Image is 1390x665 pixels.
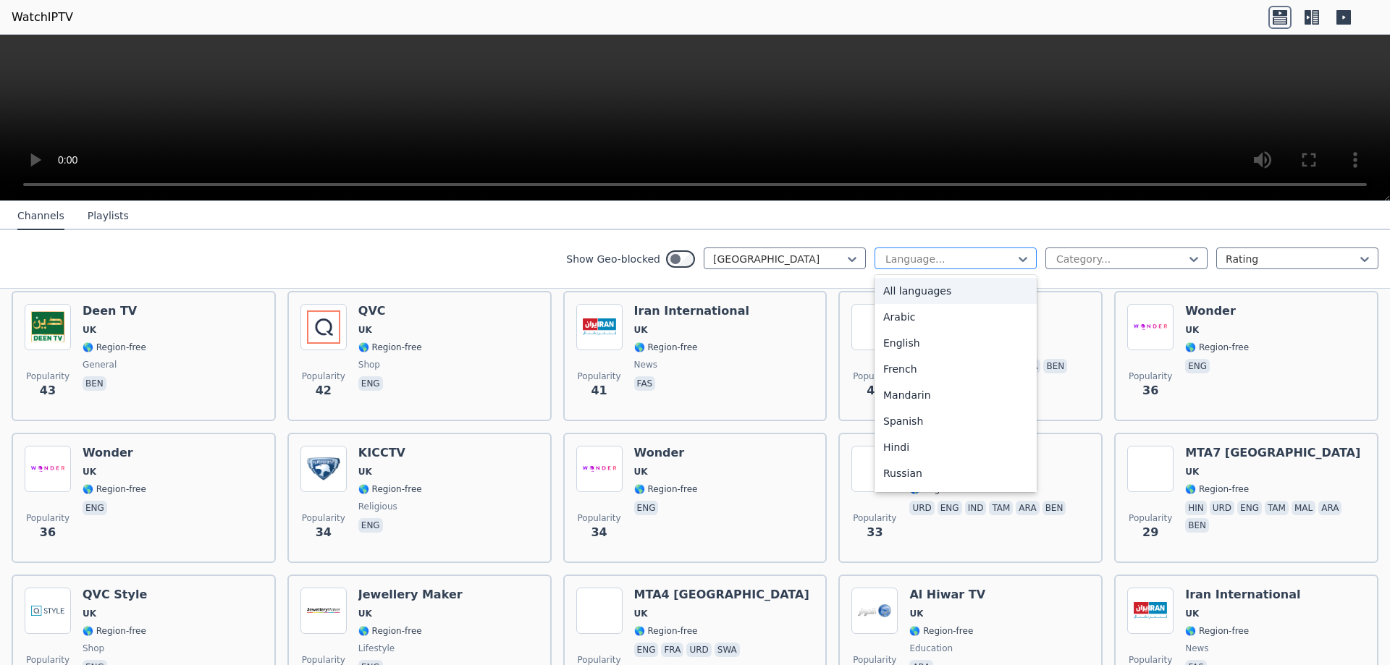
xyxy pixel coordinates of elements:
[358,342,422,353] span: 🌎 Region-free
[1185,466,1199,478] span: UK
[302,512,345,524] span: Popularity
[1185,643,1208,654] span: news
[83,324,96,336] span: UK
[578,512,621,524] span: Popularity
[1127,446,1174,492] img: MTA7 Asia
[358,588,463,602] h6: Jewellery Maker
[851,446,898,492] img: MTA6 Asia
[578,370,621,382] span: Popularity
[302,370,345,382] span: Popularity
[875,330,1037,356] div: English
[1185,446,1365,460] h6: MTA7 [GEOGRAPHIC_DATA]
[358,518,383,533] p: eng
[909,608,923,619] span: UK
[1185,304,1249,318] h6: Wonder
[576,446,623,492] img: Wonder
[26,512,69,524] span: Popularity
[965,501,987,515] p: ind
[1185,359,1210,373] p: eng
[25,304,71,350] img: Deen TV
[1185,483,1249,495] span: 🌎 Region-free
[83,342,146,353] span: 🌎 Region-free
[1127,588,1174,634] img: Iran International
[715,643,740,657] p: swa
[909,643,953,654] span: education
[25,446,71,492] img: Wonder
[1129,512,1172,524] span: Popularity
[875,486,1037,512] div: Portuguese
[1043,359,1067,373] p: ben
[576,304,623,350] img: Iran International
[909,625,973,637] span: 🌎 Region-free
[83,483,146,495] span: 🌎 Region-free
[875,460,1037,486] div: Russian
[853,512,896,524] span: Popularity
[634,304,749,318] h6: Iran International
[300,304,347,350] img: QVC
[83,588,147,602] h6: QVC Style
[83,376,106,391] p: ben
[867,524,883,541] span: 33
[1185,342,1249,353] span: 🌎 Region-free
[17,203,64,230] button: Channels
[1185,625,1249,637] span: 🌎 Region-free
[867,382,883,399] span: 40
[1237,501,1262,515] p: eng
[358,446,422,460] h6: KICCTV
[686,643,711,657] p: urd
[576,588,623,634] img: MTA4 Africa
[634,643,659,657] p: eng
[634,608,648,619] span: UK
[83,501,107,515] p: eng
[358,501,397,512] span: religious
[634,324,648,336] span: UK
[1292,501,1315,515] p: mal
[358,625,422,637] span: 🌎 Region-free
[358,324,372,336] span: UK
[300,588,347,634] img: Jewellery Maker
[1142,382,1158,399] span: 36
[875,382,1037,408] div: Mandarin
[853,370,896,382] span: Popularity
[1210,501,1234,515] p: urd
[938,501,962,515] p: eng
[88,203,129,230] button: Playlists
[358,608,372,619] span: UK
[1318,501,1341,515] p: ara
[1042,501,1066,515] p: ben
[1127,304,1174,350] img: Wonder
[661,643,683,657] p: fra
[851,588,898,634] img: Al Hiwar TV
[83,359,117,370] span: general
[909,588,985,602] h6: Al Hiwar TV
[634,588,809,602] h6: MTA4 [GEOGRAPHIC_DATA]
[83,608,96,619] span: UK
[358,359,380,370] span: shop
[83,643,104,654] span: shop
[1185,608,1199,619] span: UK
[634,501,659,515] p: eng
[83,466,96,478] span: UK
[358,304,422,318] h6: QVC
[12,9,73,26] a: WatchIPTV
[566,252,660,266] label: Show Geo-blocked
[1142,524,1158,541] span: 29
[875,408,1037,434] div: Spanish
[634,359,657,370] span: news
[83,304,146,318] h6: Deen TV
[1185,518,1209,533] p: ben
[358,483,422,495] span: 🌎 Region-free
[875,356,1037,382] div: French
[634,483,698,495] span: 🌎 Region-free
[851,304,898,350] img: MTA1 World
[25,588,71,634] img: QVC Style
[634,625,698,637] span: 🌎 Region-free
[83,446,146,460] h6: Wonder
[1016,501,1039,515] p: ara
[634,376,656,391] p: fas
[358,643,395,654] span: lifestyle
[1265,501,1289,515] p: tam
[875,278,1037,304] div: All languages
[316,524,332,541] span: 34
[40,524,56,541] span: 36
